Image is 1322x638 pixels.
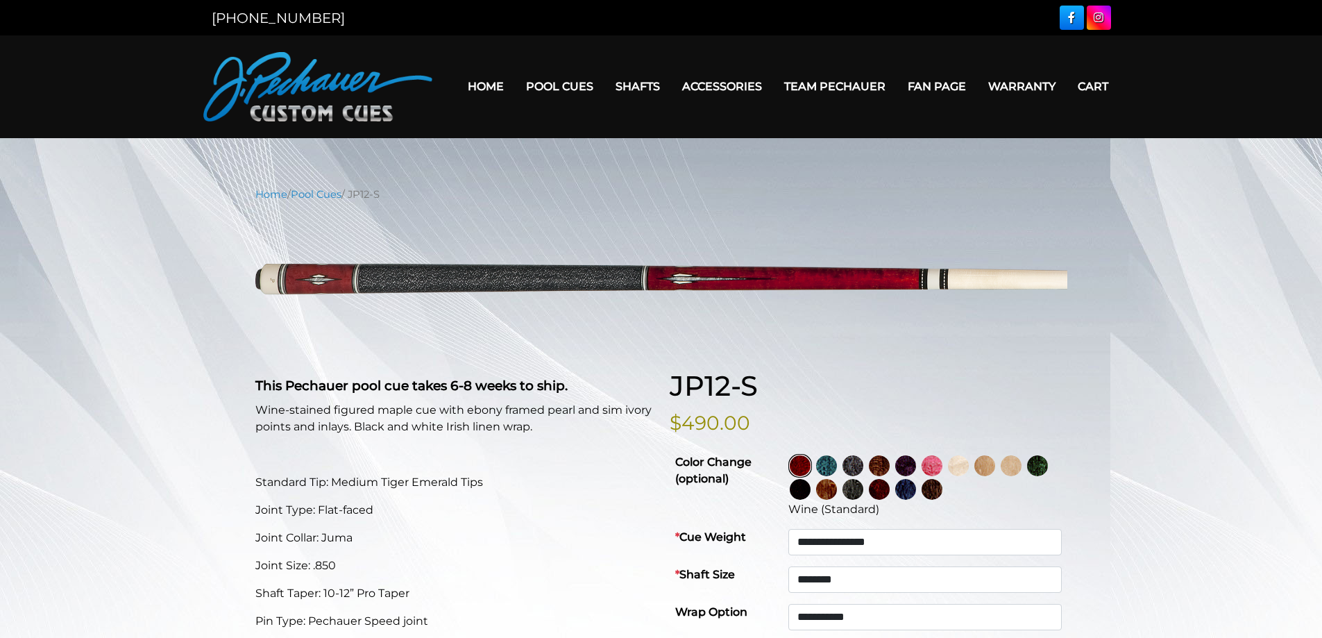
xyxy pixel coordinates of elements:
[670,411,750,435] bdi: $490.00
[255,530,653,546] p: Joint Collar: Juma
[212,10,345,26] a: [PHONE_NUMBER]
[255,585,653,602] p: Shaft Taper: 10-12” Pro Taper
[255,613,653,630] p: Pin Type: Pechauer Speed joint
[922,479,942,500] img: Black Palm
[675,530,746,544] strong: Cue Weight
[255,187,1067,202] nav: Breadcrumb
[255,402,653,435] p: Wine-stained figured maple cue with ebony framed pearl and sim ivory points and inlays. Black and...
[255,474,653,491] p: Standard Tip: Medium Tiger Emerald Tips
[816,455,837,476] img: Turquoise
[842,455,863,476] img: Smoke
[255,378,568,394] strong: This Pechauer pool cue takes 6-8 weeks to ship.
[869,479,890,500] img: Burgundy
[675,568,735,581] strong: Shaft Size
[773,69,897,104] a: Team Pechauer
[869,455,890,476] img: Rose
[895,455,916,476] img: Purple
[255,557,653,574] p: Joint Size: .850
[671,69,773,104] a: Accessories
[977,69,1067,104] a: Warranty
[1027,455,1048,476] img: Green
[816,479,837,500] img: Chestnut
[790,479,811,500] img: Ebony
[948,455,969,476] img: No Stain
[895,479,916,500] img: Blue
[255,502,653,519] p: Joint Type: Flat-faced
[291,188,341,201] a: Pool Cues
[675,605,747,619] strong: Wrap Option
[1067,69,1119,104] a: Cart
[203,52,432,121] img: Pechauer Custom Cues
[790,455,811,476] img: Wine
[922,455,942,476] img: Pink
[788,501,1062,518] div: Wine (Standard)
[675,455,752,485] strong: Color Change (optional)
[842,479,863,500] img: Carbon
[974,455,995,476] img: Natural
[604,69,671,104] a: Shafts
[255,188,287,201] a: Home
[897,69,977,104] a: Fan Page
[515,69,604,104] a: Pool Cues
[457,69,515,104] a: Home
[1001,455,1022,476] img: Light Natural
[670,369,1067,403] h1: JP12-S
